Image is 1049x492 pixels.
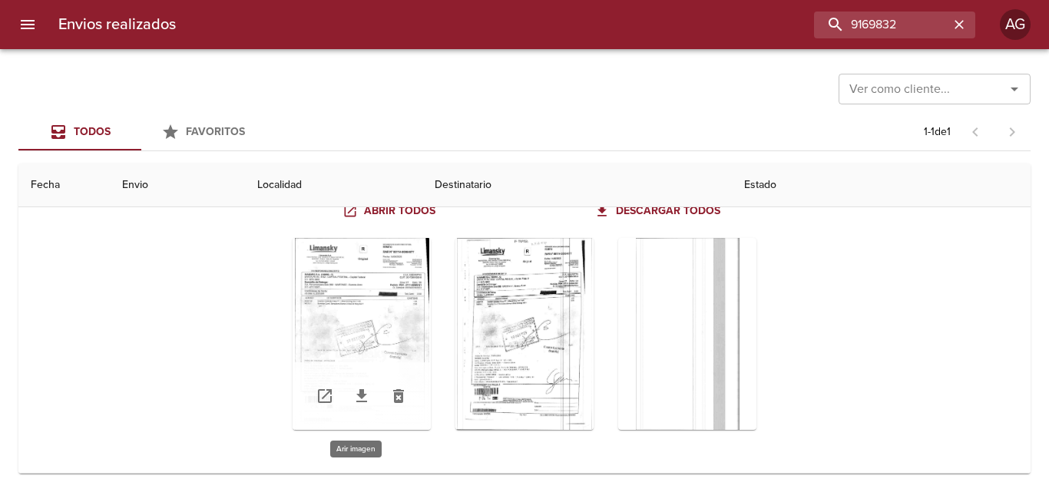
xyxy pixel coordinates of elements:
[245,163,422,207] th: Localidad
[597,202,720,221] span: Descargar todos
[455,238,594,430] div: Arir imagen
[924,124,951,140] p: 1 - 1 de 1
[1000,9,1031,40] div: Abrir información de usuario
[18,114,264,150] div: Tabs Envios
[186,125,245,138] span: Favoritos
[591,197,726,226] a: Descargar todos
[343,378,380,414] a: Descargar
[422,163,731,207] th: Destinatario
[957,124,994,139] span: Pagina anterior
[74,125,111,138] span: Todos
[814,12,949,38] input: buscar
[1004,78,1025,100] button: Abrir
[110,163,245,207] th: Envio
[994,114,1031,150] span: Pagina siguiente
[18,12,1031,474] table: Tabla de envíos del cliente
[9,6,46,43] button: menu
[732,163,1031,207] th: Estado
[380,378,417,414] button: Eliminar
[58,12,176,37] h6: Envios realizados
[346,202,435,221] span: Abrir todos
[306,378,343,414] a: Abrir
[618,238,756,430] div: Arir imagen
[339,197,442,226] a: Abrir todos
[18,163,110,207] th: Fecha
[1000,9,1031,40] div: AG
